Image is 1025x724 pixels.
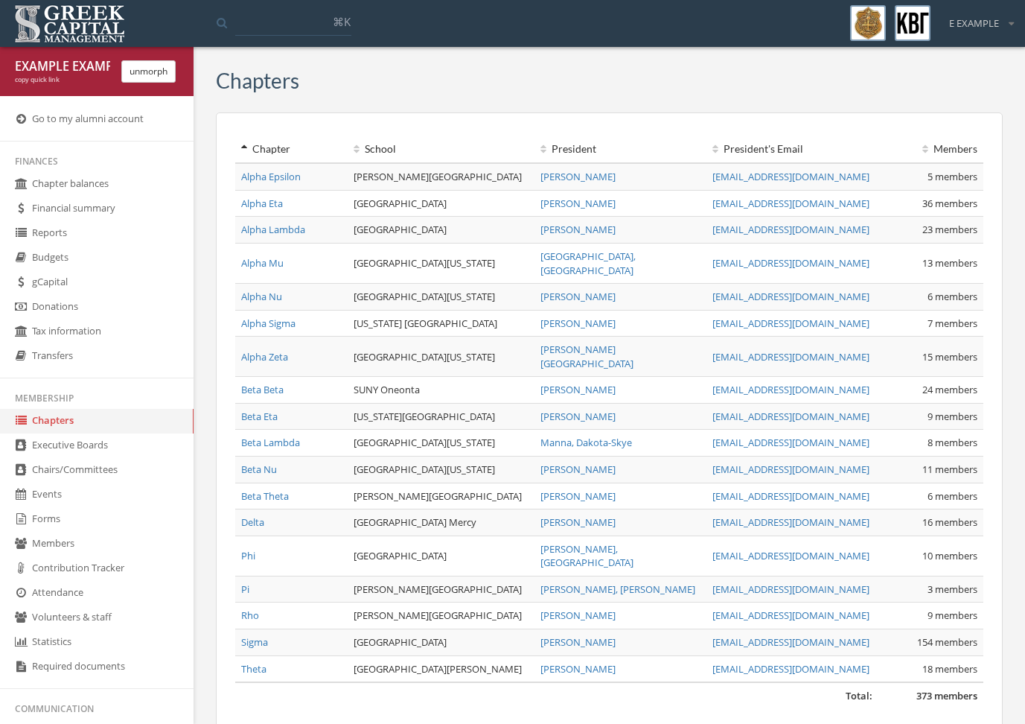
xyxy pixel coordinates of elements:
span: ⌘K [333,14,351,29]
td: [GEOGRAPHIC_DATA][PERSON_NAME] [348,655,534,682]
a: [PERSON_NAME], [PERSON_NAME] [540,582,695,596]
div: President 's Email [712,142,872,156]
span: 10 members [922,549,977,562]
a: [PERSON_NAME] [540,317,616,330]
a: [EMAIL_ADDRESS][DOMAIN_NAME] [712,515,869,529]
span: 8 members [927,436,977,449]
a: [EMAIL_ADDRESS][DOMAIN_NAME] [712,410,869,423]
a: [PERSON_NAME] [540,609,616,622]
a: Rho [241,609,259,622]
span: 7 members [927,317,977,330]
a: Pi [241,582,249,596]
td: [GEOGRAPHIC_DATA] [348,217,534,244]
span: 6 members [927,489,977,503]
a: [PERSON_NAME] [540,170,616,183]
a: Delta [241,515,264,529]
td: [PERSON_NAME][GEOGRAPHIC_DATA] [348,576,534,603]
a: Beta Eta [241,410,278,423]
td: [PERSON_NAME][GEOGRAPHIC_DATA] [348,483,534,509]
span: 23 members [922,223,977,236]
span: 9 members [927,410,977,423]
h3: Chapters [216,69,299,92]
a: [PERSON_NAME] [540,410,616,423]
a: Alpha Sigma [241,317,296,330]
span: 18 members [922,662,977,676]
td: [GEOGRAPHIC_DATA][US_STATE] [348,430,534,457]
a: [EMAIL_ADDRESS][DOMAIN_NAME] [712,662,869,676]
td: [GEOGRAPHIC_DATA] [348,190,534,217]
a: [PERSON_NAME] [540,635,616,649]
span: 6 members [927,290,977,303]
span: 24 members [922,383,977,396]
span: 373 members [916,689,977,702]
a: Beta Nu [241,463,277,476]
a: Theta [241,662,266,676]
a: [EMAIL_ADDRESS][DOMAIN_NAME] [712,317,869,330]
a: [EMAIL_ADDRESS][DOMAIN_NAME] [712,223,869,236]
a: Alpha Nu [241,290,282,303]
a: [PERSON_NAME] [540,383,616,396]
td: [GEOGRAPHIC_DATA] [348,629,534,655]
a: [EMAIL_ADDRESS][DOMAIN_NAME] [712,635,869,649]
button: unmorph [121,60,176,83]
a: [EMAIL_ADDRESS][DOMAIN_NAME] [712,350,869,363]
a: [EMAIL_ADDRESS][DOMAIN_NAME] [712,489,869,503]
a: [EMAIL_ADDRESS][DOMAIN_NAME] [712,290,869,303]
span: 9 members [927,609,977,622]
a: Beta Lambda [241,436,300,449]
div: School [354,142,529,156]
td: [GEOGRAPHIC_DATA][US_STATE] [348,457,534,483]
div: E EXAMPLE [939,5,1014,31]
a: Phi [241,549,255,562]
a: [EMAIL_ADDRESS][DOMAIN_NAME] [712,170,869,183]
a: [EMAIL_ADDRESS][DOMAIN_NAME] [712,383,869,396]
td: [GEOGRAPHIC_DATA] Mercy [348,509,534,536]
a: [PERSON_NAME] [540,197,616,210]
div: Chapter [241,142,342,156]
td: [GEOGRAPHIC_DATA][US_STATE] [348,284,534,311]
td: [GEOGRAPHIC_DATA][US_STATE] [348,337,534,377]
a: Alpha Eta [241,197,283,210]
a: [EMAIL_ADDRESS][DOMAIN_NAME] [712,256,869,270]
td: [PERSON_NAME][GEOGRAPHIC_DATA] [348,603,534,629]
a: Alpha Zeta [241,350,288,363]
td: [PERSON_NAME][GEOGRAPHIC_DATA] [348,163,534,190]
a: [EMAIL_ADDRESS][DOMAIN_NAME] [712,609,869,622]
span: 154 members [917,635,977,649]
a: [PERSON_NAME] [540,515,616,529]
span: 13 members [922,256,977,270]
span: 11 members [922,463,977,476]
span: E EXAMPLE [949,16,999,31]
a: [EMAIL_ADDRESS][DOMAIN_NAME] [712,582,869,596]
a: [PERSON_NAME] [540,662,616,676]
a: Alpha Epsilon [241,170,301,183]
a: Sigma [241,635,268,649]
a: Beta Theta [241,489,289,503]
span: 15 members [922,350,977,363]
a: Manna, Dakota-Skye [540,436,632,449]
td: [GEOGRAPHIC_DATA][US_STATE] [348,243,534,283]
a: [GEOGRAPHIC_DATA], [GEOGRAPHIC_DATA] [540,250,636,277]
a: [PERSON_NAME][GEOGRAPHIC_DATA] [540,343,633,370]
a: [EMAIL_ADDRESS][DOMAIN_NAME] [712,436,869,449]
span: 36 members [922,197,977,210]
span: 5 members [927,170,977,183]
a: Beta Beta [241,383,284,396]
div: EXAMPLE EXAMPLE [15,58,110,75]
a: Alpha Mu [241,256,284,270]
div: Members [884,142,977,156]
td: Total: [235,682,878,709]
td: SUNY Oneonta [348,377,534,404]
a: [PERSON_NAME] [540,463,616,476]
span: 16 members [922,515,977,529]
a: [PERSON_NAME] [540,290,616,303]
span: 3 members [927,582,977,596]
a: [PERSON_NAME] [540,489,616,503]
td: [US_STATE][GEOGRAPHIC_DATA] [348,403,534,430]
a: [PERSON_NAME], [GEOGRAPHIC_DATA] [540,542,633,570]
a: [EMAIL_ADDRESS][DOMAIN_NAME] [712,549,869,562]
a: [EMAIL_ADDRESS][DOMAIN_NAME] [712,197,869,210]
div: President [540,142,700,156]
div: copy quick link [15,75,110,85]
a: [EMAIL_ADDRESS][DOMAIN_NAME] [712,463,869,476]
